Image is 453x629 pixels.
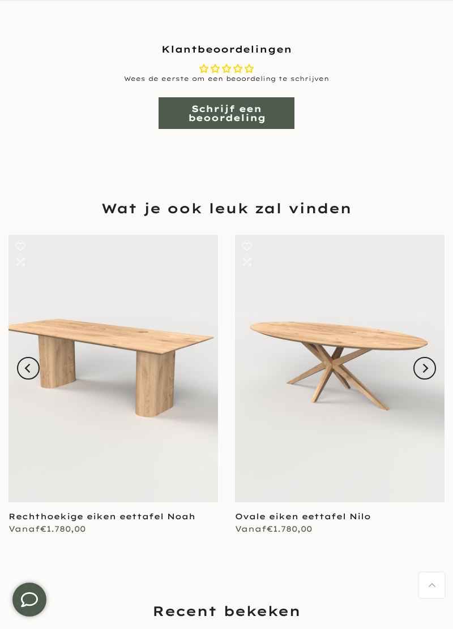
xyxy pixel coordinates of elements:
button: Next [413,357,436,380]
div: €1.780,00 [8,522,218,536]
a: Terug naar boven [419,572,445,598]
div: €1.780,00 [235,522,445,536]
span: Vanaf [8,523,40,533]
a: Ovale eiken eettafel Nilo [235,511,371,521]
div: Wees de eerste om een beoordeling te schrijven [18,75,435,83]
div: Average rating is 0.00 stars [18,62,435,75]
button: Previous [17,357,40,380]
h2: Klantbeoordelingen [18,42,435,55]
a: Schrijf een beoordeling [159,97,294,129]
span: Recent bekeken [152,601,301,621]
iframe: toggle-frame [1,571,58,628]
a: Rechthoekige eiken eettafel Noah [8,511,195,521]
span: Vanaf [235,523,267,533]
span: Wat je ook leuk zal vinden [101,199,352,218]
